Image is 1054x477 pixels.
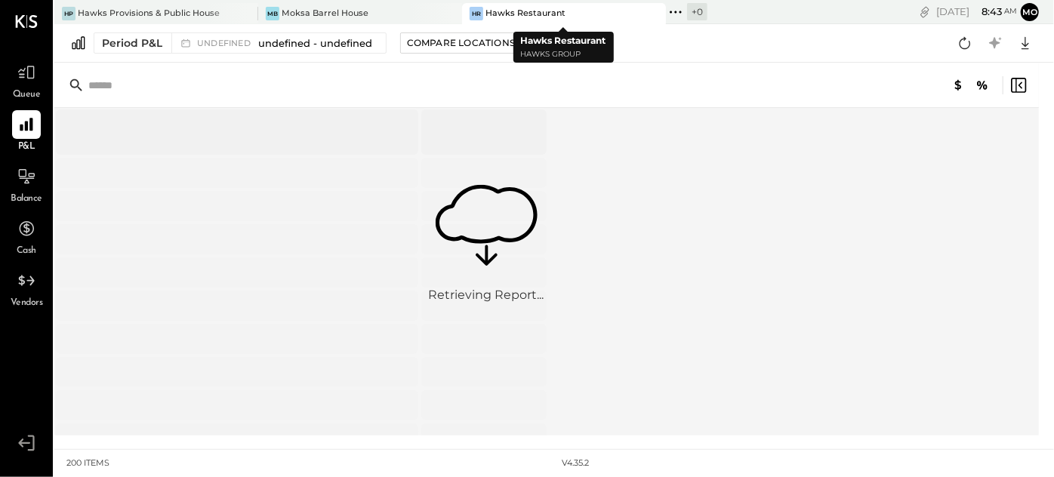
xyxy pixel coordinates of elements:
span: Queue [13,88,41,102]
a: Vendors [1,266,52,310]
a: P&L [1,110,52,154]
div: Moksa Barrel House [282,8,368,20]
b: Hawks Restaurant [521,35,606,46]
div: copy link [917,4,932,20]
span: am [1004,6,1017,17]
button: mo [1021,3,1039,21]
button: Period P&L undefinedundefined - undefined [94,32,387,54]
span: Vendors [11,297,43,310]
span: Balance [11,192,42,206]
div: Period P&L [102,35,162,51]
div: HP [62,7,76,20]
span: Cash [17,245,36,258]
div: Hawks Provisions & Public House [78,8,220,20]
div: Retrieving Report... [429,287,544,304]
span: undefined - undefined [258,36,372,51]
div: Compare Locations [407,36,515,49]
div: Hawks Restaurant [485,8,566,20]
a: Balance [1,162,52,206]
div: 200 items [66,457,109,469]
a: Queue [1,58,52,102]
div: + 0 [687,3,707,20]
span: undefined [197,39,254,48]
div: v 4.35.2 [562,457,590,469]
button: Compare Locations [400,32,522,54]
span: P&L [18,140,35,154]
p: Hawks Group [521,48,606,61]
span: 8 : 43 [972,5,1002,19]
div: HR [470,7,483,20]
div: [DATE] [936,5,1017,19]
a: Cash [1,214,52,258]
div: MB [266,7,279,20]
